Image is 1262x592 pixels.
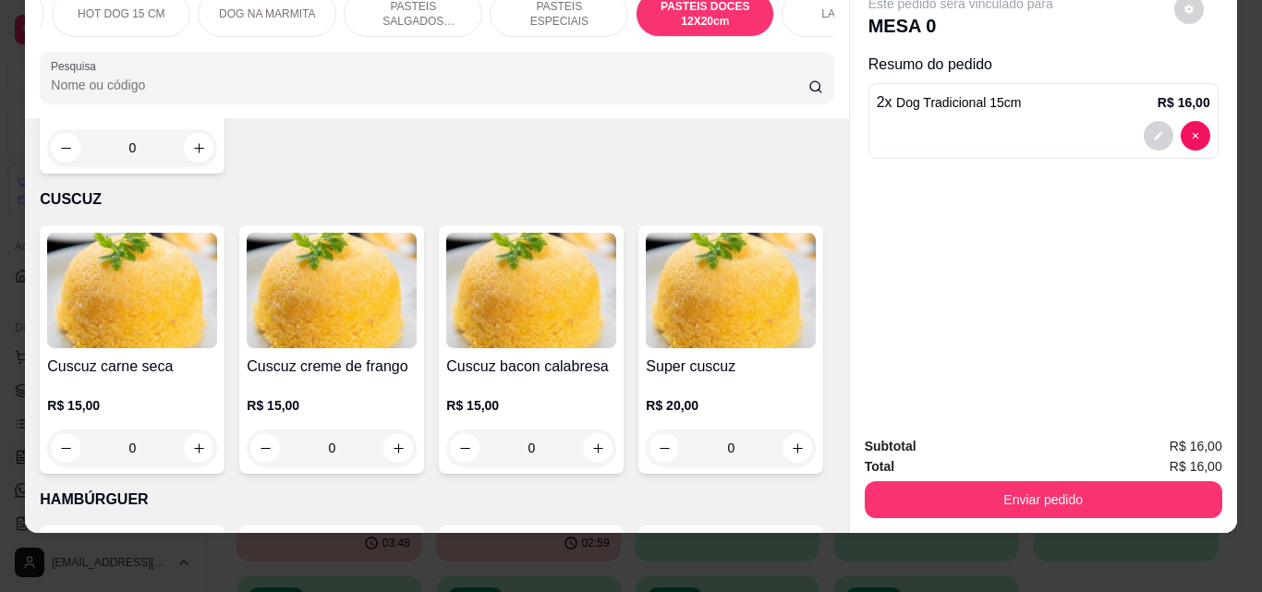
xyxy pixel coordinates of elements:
[219,6,315,21] p: DOG NA MARMITA
[896,95,1021,110] span: Dog Tradicional 15cm
[877,91,1022,114] p: 2 x
[47,356,217,378] h4: Cuscuz carne seca
[1144,121,1173,151] button: decrease-product-quantity
[1158,93,1210,112] p: R$ 16,00
[247,396,417,415] p: R$ 15,00
[646,233,816,348] img: product-image
[51,58,103,74] label: Pesquisa
[865,481,1222,518] button: Enviar pedido
[865,439,916,453] strong: Subtotal
[446,396,616,415] p: R$ 15,00
[184,133,213,163] button: increase-product-quantity
[40,489,833,511] p: HAMBÚRGUER
[646,356,816,378] h4: Super cuscuz
[1170,436,1222,456] span: R$ 16,00
[247,356,417,378] h4: Cuscuz creme de frango
[868,13,1053,39] p: MESA 0
[1181,121,1210,151] button: decrease-product-quantity
[649,433,679,463] button: decrease-product-quantity
[51,76,808,94] input: Pesquisa
[40,188,833,211] p: CUSCUZ
[51,133,80,163] button: decrease-product-quantity
[78,6,164,21] p: HOT DOG 15 CM
[247,233,417,348] img: product-image
[446,356,616,378] h4: Cuscuz bacon calabresa
[821,6,880,21] p: LASANHAS
[1170,456,1222,477] span: R$ 16,00
[47,396,217,415] p: R$ 15,00
[783,433,812,463] button: increase-product-quantity
[868,54,1219,76] p: Resumo do pedido
[47,233,217,348] img: product-image
[646,396,816,415] p: R$ 20,00
[865,459,894,474] strong: Total
[446,233,616,348] img: product-image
